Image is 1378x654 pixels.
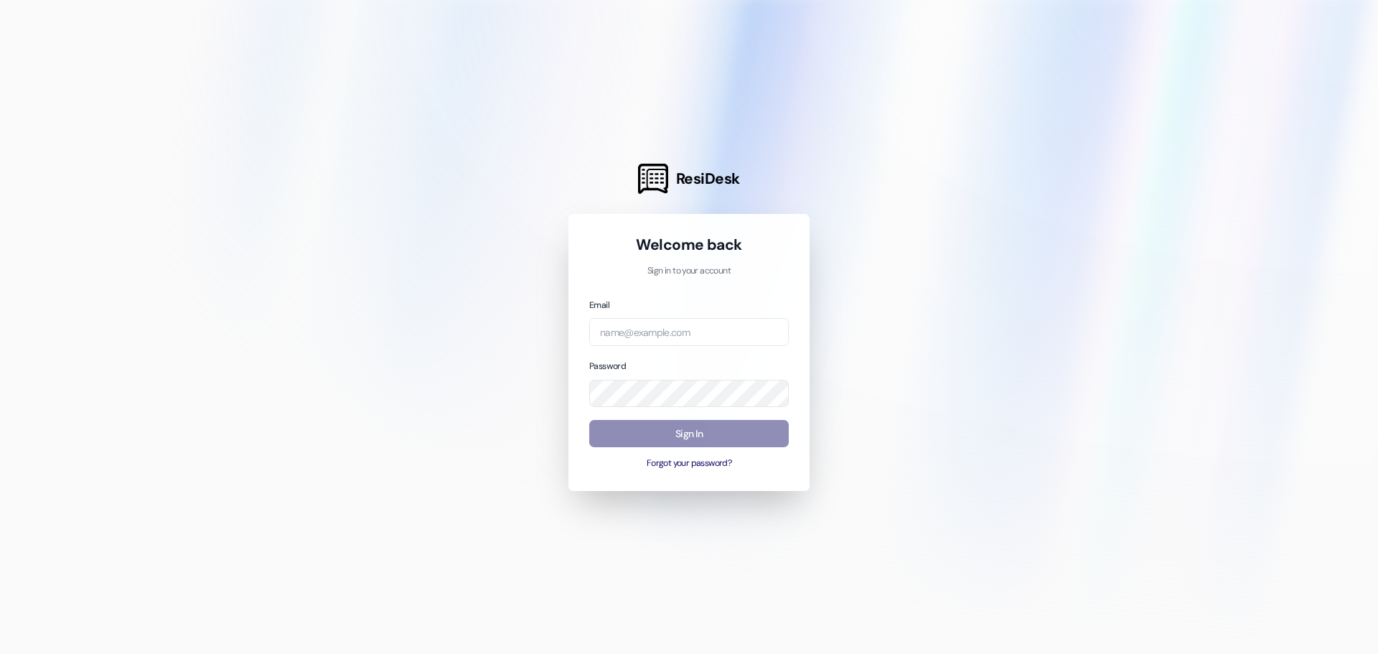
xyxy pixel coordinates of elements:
label: Password [589,360,626,372]
p: Sign in to your account [589,265,789,278]
input: name@example.com [589,318,789,346]
button: Forgot your password? [589,457,789,470]
img: ResiDesk Logo [638,164,668,194]
span: ResiDesk [676,169,740,189]
label: Email [589,299,609,311]
button: Sign In [589,420,789,448]
h1: Welcome back [589,235,789,255]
